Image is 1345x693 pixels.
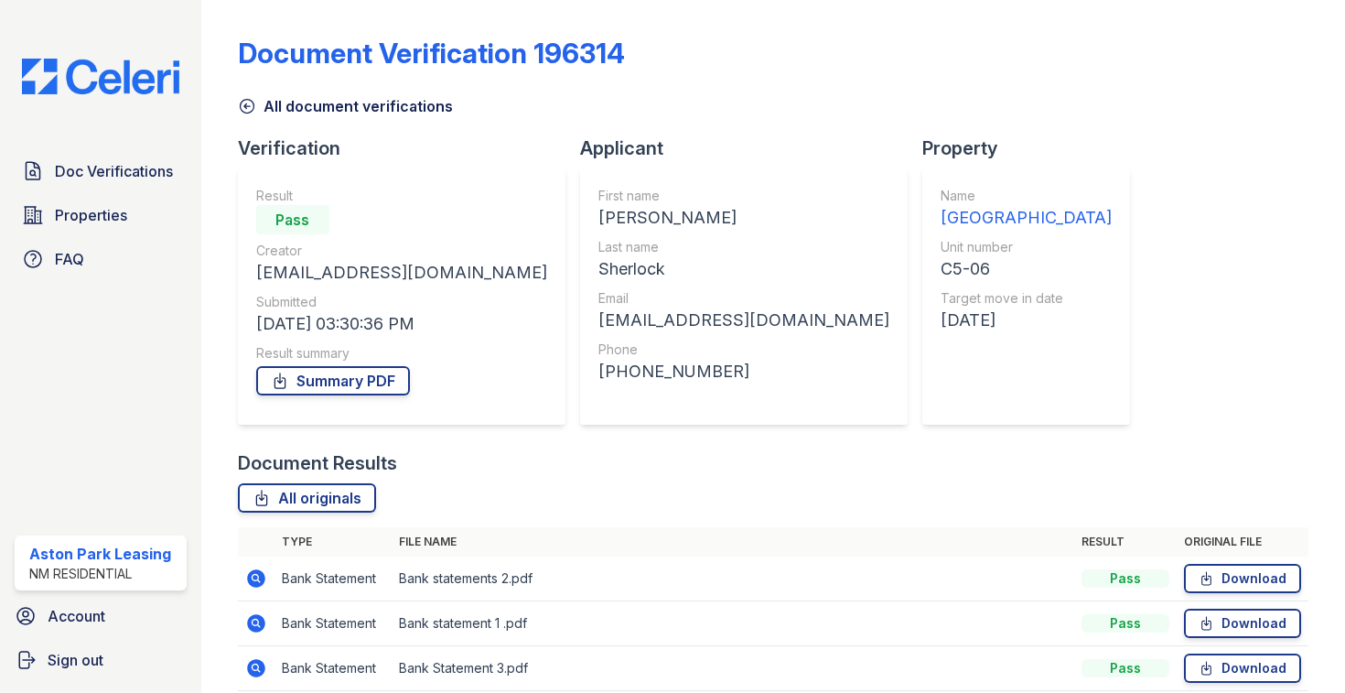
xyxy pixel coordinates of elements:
div: Pass [1081,659,1169,677]
div: Result summary [256,344,547,363]
div: Result [256,187,547,205]
div: Aston Park Leasing [29,543,171,565]
div: Pass [1081,569,1169,588]
div: [PHONE_NUMBER] [598,359,889,384]
div: Pass [256,205,329,234]
a: All originals [238,483,376,513]
div: Last name [598,238,889,256]
div: Target move in date [941,289,1112,308]
div: [DATE] [941,308,1112,333]
div: Phone [598,341,889,359]
td: Bank Statement [274,646,392,691]
a: All document verifications [238,95,453,117]
div: Email [598,289,889,308]
a: Doc Verifications [15,153,187,189]
a: Download [1184,609,1301,638]
td: Bank Statement [274,601,392,646]
div: First name [598,187,889,205]
a: Name [GEOGRAPHIC_DATA] [941,187,1112,231]
div: Verification [238,135,580,161]
span: Account [48,605,105,627]
td: Bank statement 1 .pdf [392,601,1074,646]
th: Type [274,527,392,557]
a: FAQ [15,241,187,277]
div: [GEOGRAPHIC_DATA] [941,205,1112,231]
div: [PERSON_NAME] [598,205,889,231]
th: Result [1074,527,1177,557]
a: Properties [15,197,187,233]
td: Bank Statement [274,557,392,601]
div: Document Results [238,450,397,476]
div: Name [941,187,1112,205]
div: Applicant [580,135,922,161]
span: Properties [55,204,127,226]
td: Bank statements 2.pdf [392,557,1074,601]
a: Sign out [7,642,194,678]
div: Sherlock [598,256,889,282]
img: CE_Logo_Blue-a8612792a0a2168367f1c8372b55b34899dd931a85d93a1a3d3e32e68fde9ad4.png [7,59,194,94]
a: Account [7,598,194,634]
div: [DATE] 03:30:36 PM [256,311,547,337]
div: Unit number [941,238,1112,256]
span: FAQ [55,248,84,270]
div: Submitted [256,293,547,311]
div: [EMAIL_ADDRESS][DOMAIN_NAME] [598,308,889,333]
div: [EMAIL_ADDRESS][DOMAIN_NAME] [256,260,547,286]
th: Original file [1177,527,1308,557]
a: Summary PDF [256,366,410,395]
div: C5-06 [941,256,1112,282]
a: Download [1184,654,1301,683]
div: Creator [256,242,547,260]
div: Document Verification 196314 [238,37,625,70]
a: Download [1184,564,1301,593]
span: Sign out [48,649,103,671]
div: Pass [1081,614,1169,633]
th: File name [392,527,1074,557]
td: Bank Statement 3.pdf [392,646,1074,691]
div: NM Residential [29,565,171,583]
div: Property [922,135,1145,161]
span: Doc Verifications [55,160,173,182]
